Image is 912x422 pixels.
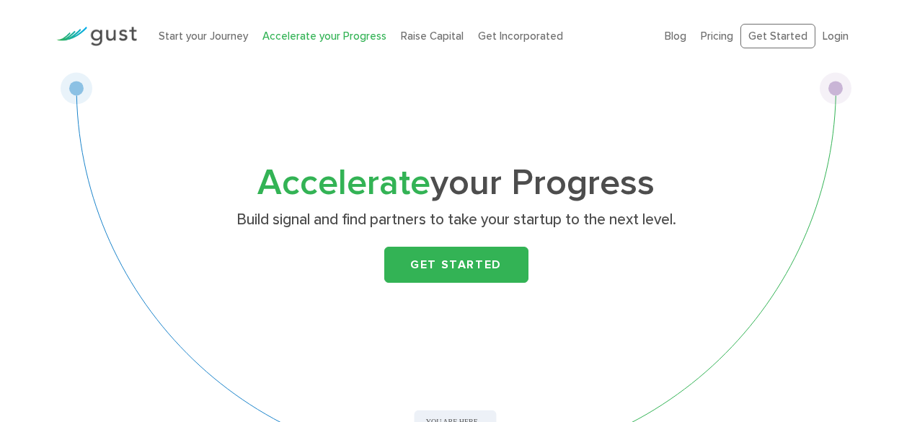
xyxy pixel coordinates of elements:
[665,30,686,43] a: Blog
[701,30,733,43] a: Pricing
[740,24,815,49] a: Get Started
[177,210,735,230] p: Build signal and find partners to take your startup to the next level.
[262,30,386,43] a: Accelerate your Progress
[823,30,849,43] a: Login
[172,167,741,200] h1: your Progress
[56,27,137,46] img: Gust Logo
[159,30,248,43] a: Start your Journey
[257,162,430,204] span: Accelerate
[384,247,528,283] a: Get Started
[478,30,563,43] a: Get Incorporated
[401,30,464,43] a: Raise Capital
